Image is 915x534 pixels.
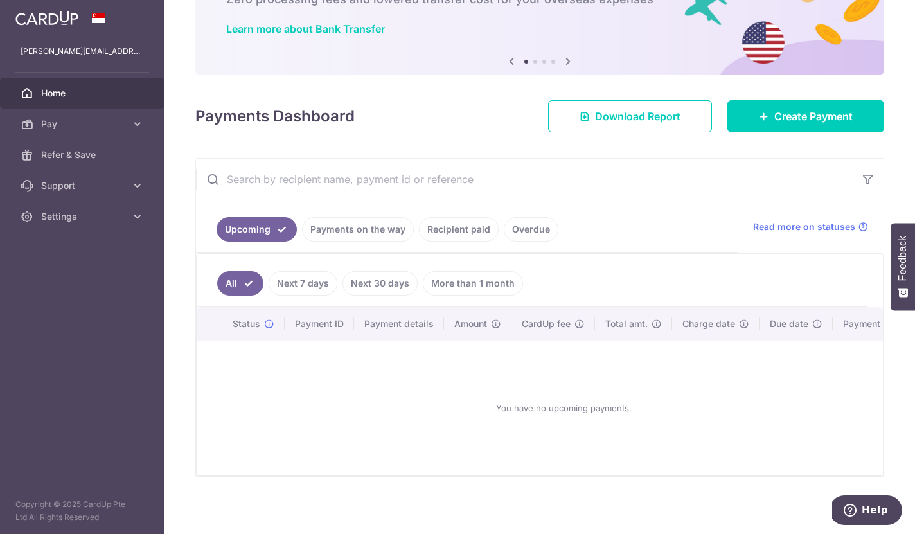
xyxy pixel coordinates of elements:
[217,217,297,242] a: Upcoming
[423,271,523,296] a: More than 1 month
[770,317,808,330] span: Due date
[195,105,355,128] h4: Payments Dashboard
[419,217,499,242] a: Recipient paid
[41,87,126,100] span: Home
[41,118,126,130] span: Pay
[212,352,915,465] div: You have no upcoming payments.
[41,179,126,192] span: Support
[15,10,78,26] img: CardUp
[897,236,909,281] span: Feedback
[727,100,884,132] a: Create Payment
[548,100,712,132] a: Download Report
[233,317,260,330] span: Status
[753,220,855,233] span: Read more on statuses
[285,307,354,341] th: Payment ID
[41,210,126,223] span: Settings
[454,317,487,330] span: Amount
[354,307,444,341] th: Payment details
[217,271,263,296] a: All
[226,22,385,35] a: Learn more about Bank Transfer
[891,223,915,310] button: Feedback - Show survey
[21,45,144,58] p: [PERSON_NAME][EMAIL_ADDRESS][DOMAIN_NAME]
[41,148,126,161] span: Refer & Save
[269,271,337,296] a: Next 7 days
[595,109,680,124] span: Download Report
[832,495,902,528] iframe: Opens a widget where you can find more information
[342,271,418,296] a: Next 30 days
[605,317,648,330] span: Total amt.
[522,317,571,330] span: CardUp fee
[504,217,558,242] a: Overdue
[302,217,414,242] a: Payments on the way
[753,220,868,233] a: Read more on statuses
[774,109,853,124] span: Create Payment
[196,159,853,200] input: Search by recipient name, payment id or reference
[682,317,735,330] span: Charge date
